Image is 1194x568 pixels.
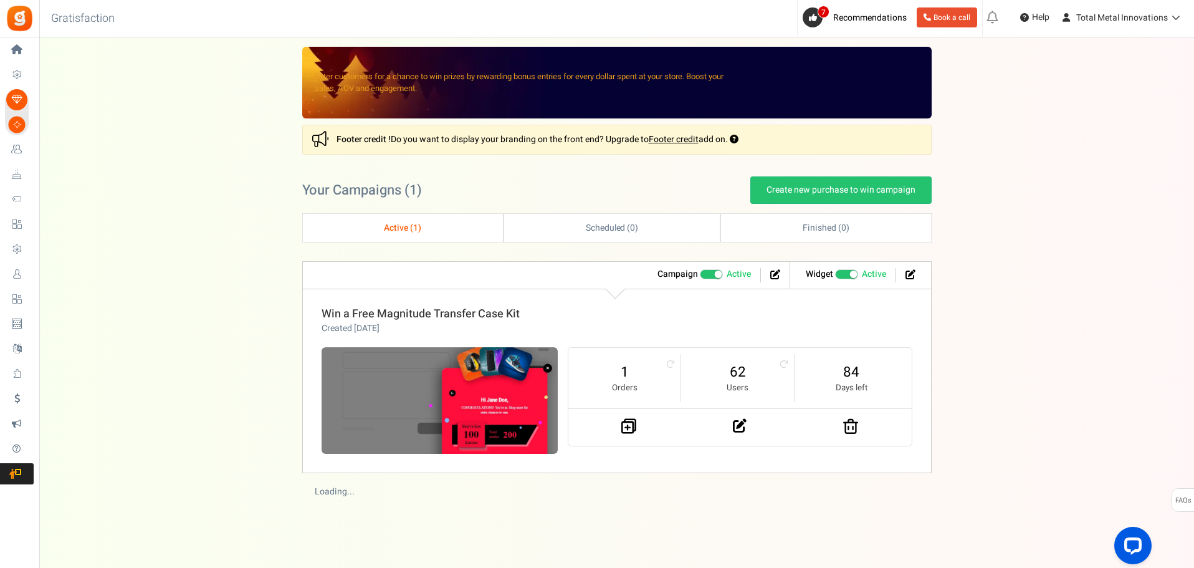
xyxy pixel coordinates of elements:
[795,354,908,402] li: 84
[649,133,699,146] a: Footer credit
[322,322,520,335] p: Created [DATE]
[302,125,932,155] div: Do you want to display your branding on the front end? Upgrade to add on.
[413,221,418,234] span: 1
[586,221,638,234] span: Scheduled ( )
[806,267,833,281] strong: Widget
[841,221,846,234] span: 0
[409,180,417,200] span: 1
[807,382,895,394] small: Days left
[818,6,829,18] span: 7
[803,7,912,27] a: 7 Recommendations
[803,221,849,234] span: Finished ( )
[302,184,422,196] h2: Your Campaigns ( )
[384,221,421,234] span: Active ( )
[322,306,520,322] a: Win a Free Magnitude Transfer Case Kit
[796,268,896,282] li: Widget activated
[727,268,751,281] span: Active
[337,133,391,146] strong: Footer credit !
[315,71,732,94] p: Enter customers for a chance to win prizes by rewarding bonus entries for every dollar spent at y...
[657,267,698,281] strong: Campaign
[581,382,669,394] small: Orders
[1076,11,1168,24] span: Total Metal Innovations
[37,6,128,31] h3: Gratisfaction
[862,268,886,281] span: Active
[917,7,977,27] a: Book a call
[315,486,919,498] div: Loading...
[630,221,635,234] span: 0
[750,176,932,204] a: Create new purchase to win campaign
[694,362,781,382] a: 62
[581,362,669,382] a: 1
[6,4,34,32] img: Gratisfaction
[694,382,781,394] small: Users
[1029,11,1049,24] span: Help
[1175,489,1192,513] span: FAQs
[833,11,907,24] span: Recommendations
[1015,7,1054,27] a: Help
